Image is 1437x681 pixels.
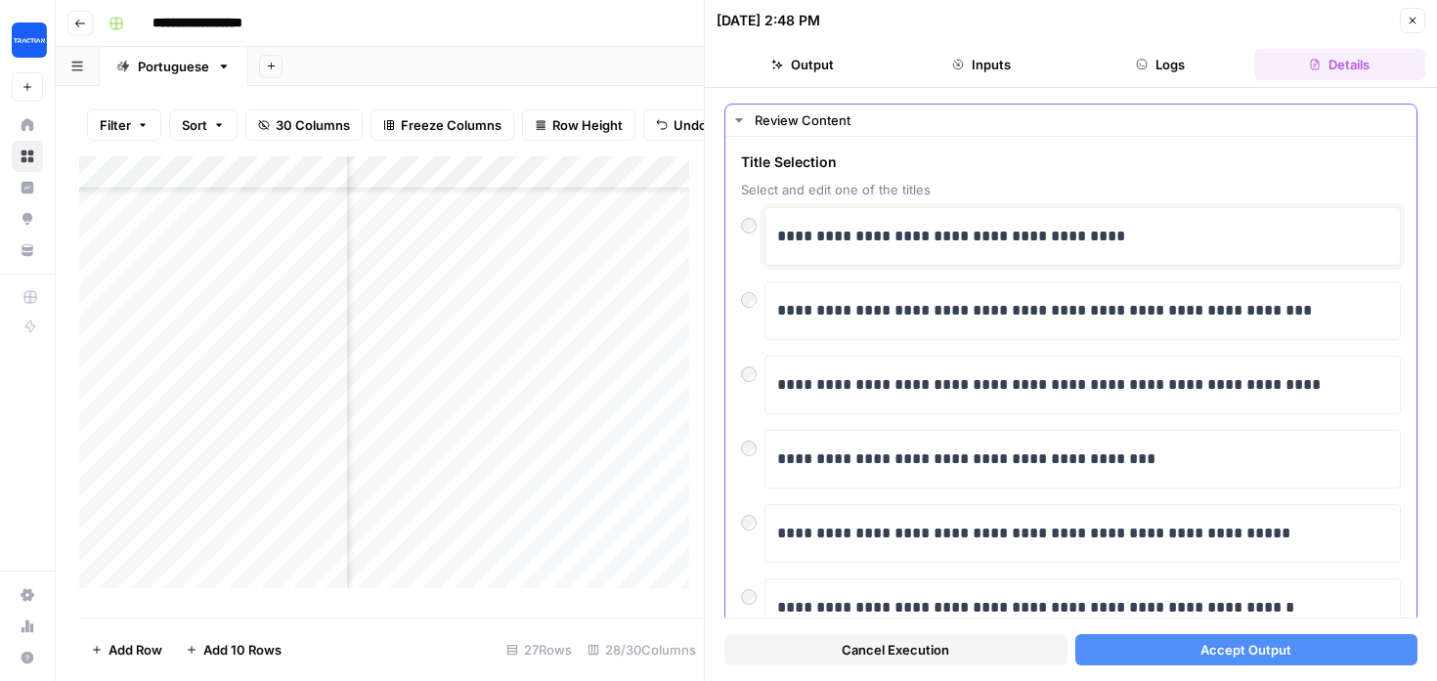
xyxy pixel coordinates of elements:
[1075,49,1246,80] button: Logs
[87,109,161,141] button: Filter
[717,49,888,80] button: Output
[1254,49,1425,80] button: Details
[895,49,1067,80] button: Inputs
[725,105,1416,136] button: Review Content
[12,172,43,203] a: Insights
[370,109,514,141] button: Freeze Columns
[203,640,282,660] span: Add 10 Rows
[1200,640,1291,660] span: Accept Output
[717,11,820,30] div: [DATE] 2:48 PM
[182,115,207,135] span: Sort
[580,634,704,665] div: 28/30 Columns
[552,115,623,135] span: Row Height
[755,110,1405,130] div: Review Content
[174,634,293,665] button: Add 10 Rows
[12,109,43,141] a: Home
[724,634,1067,665] button: Cancel Execution
[12,16,43,64] button: Workspace: Tractian
[12,203,43,234] a: Opportunities
[79,634,174,665] button: Add Row
[169,109,238,141] button: Sort
[12,611,43,642] a: Usage
[276,115,350,135] span: 30 Columns
[12,22,47,58] img: Tractian Logo
[401,115,501,135] span: Freeze Columns
[741,152,1401,172] span: Title Selection
[1075,634,1418,665] button: Accept Output
[100,115,131,135] span: Filter
[12,642,43,673] button: Help + Support
[522,109,635,141] button: Row Height
[109,640,162,660] span: Add Row
[643,109,719,141] button: Undo
[842,640,949,660] span: Cancel Execution
[12,234,43,266] a: Your Data
[741,180,1401,199] span: Select and edit one of the titles
[138,57,209,76] div: Portuguese
[499,634,580,665] div: 27 Rows
[12,579,43,611] a: Settings
[12,141,43,172] a: Browse
[245,109,363,141] button: 30 Columns
[100,47,247,86] a: Portuguese
[674,115,707,135] span: Undo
